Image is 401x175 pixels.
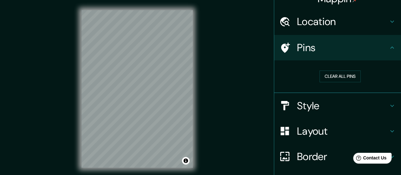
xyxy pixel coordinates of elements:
[297,150,388,163] h4: Border
[274,9,401,34] div: Location
[274,35,401,60] div: Pins
[81,10,193,168] canvas: Map
[345,150,394,168] iframe: Help widget launcher
[297,99,388,112] h4: Style
[320,71,361,82] button: Clear all pins
[297,41,388,54] h4: Pins
[297,15,388,28] h4: Location
[297,125,388,138] h4: Layout
[274,118,401,144] div: Layout
[182,157,190,165] button: Toggle attribution
[274,144,401,169] div: Border
[274,93,401,118] div: Style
